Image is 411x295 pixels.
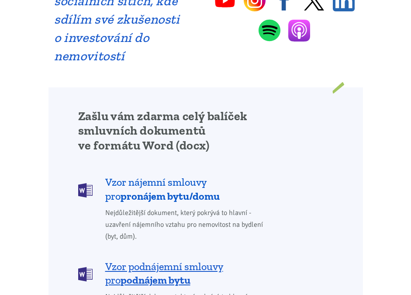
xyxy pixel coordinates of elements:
span: Nejdůležitější dokument, který pokrývá to hlavní - uzavření nájemního vztahu pro nemovitost na by... [105,207,266,243]
a: Vzor podnájemní smlouvy propodnájem bytu [78,260,266,288]
img: DOCX (Word) [78,183,93,198]
a: Vzor nájemní smlouvy propronájem bytu/domu [78,175,266,203]
b: pronájem bytu/domu [121,190,220,202]
span: Vzor podnájemní smlouvy pro [105,260,266,288]
h2: Zašlu vám zdarma celý balíček smluvních dokumentů ve formátu Word (docx) [78,109,266,153]
a: Apple Podcasts [288,20,310,42]
img: DOCX (Word) [78,267,93,281]
b: podnájem bytu [121,274,190,286]
span: Vzor nájemní smlouvy pro [105,175,266,203]
a: Spotify [259,19,280,42]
